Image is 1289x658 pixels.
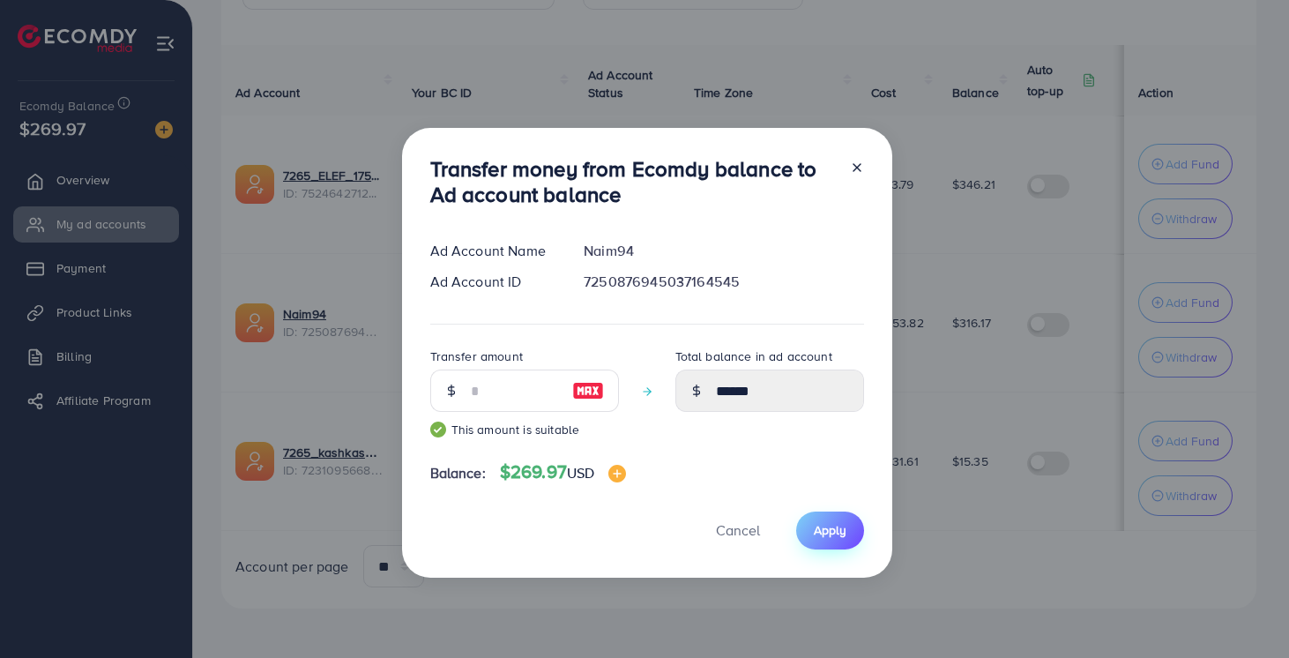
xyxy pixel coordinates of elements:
span: USD [567,463,594,482]
img: image [572,380,604,401]
button: Cancel [694,512,782,550]
h4: $269.97 [500,461,627,483]
iframe: Chat [1214,579,1276,645]
div: Ad Account ID [416,272,570,292]
small: This amount is suitable [430,421,619,438]
div: 7250876945037164545 [570,272,877,292]
div: Ad Account Name [416,241,570,261]
span: Apply [814,521,846,539]
img: image [608,465,626,482]
div: Naim94 [570,241,877,261]
label: Total balance in ad account [675,348,832,365]
label: Transfer amount [430,348,523,365]
span: Balance: [430,463,486,483]
img: guide [430,422,446,437]
span: Cancel [716,520,760,540]
button: Apply [796,512,864,550]
h3: Transfer money from Ecomdy balance to Ad account balance [430,156,836,207]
